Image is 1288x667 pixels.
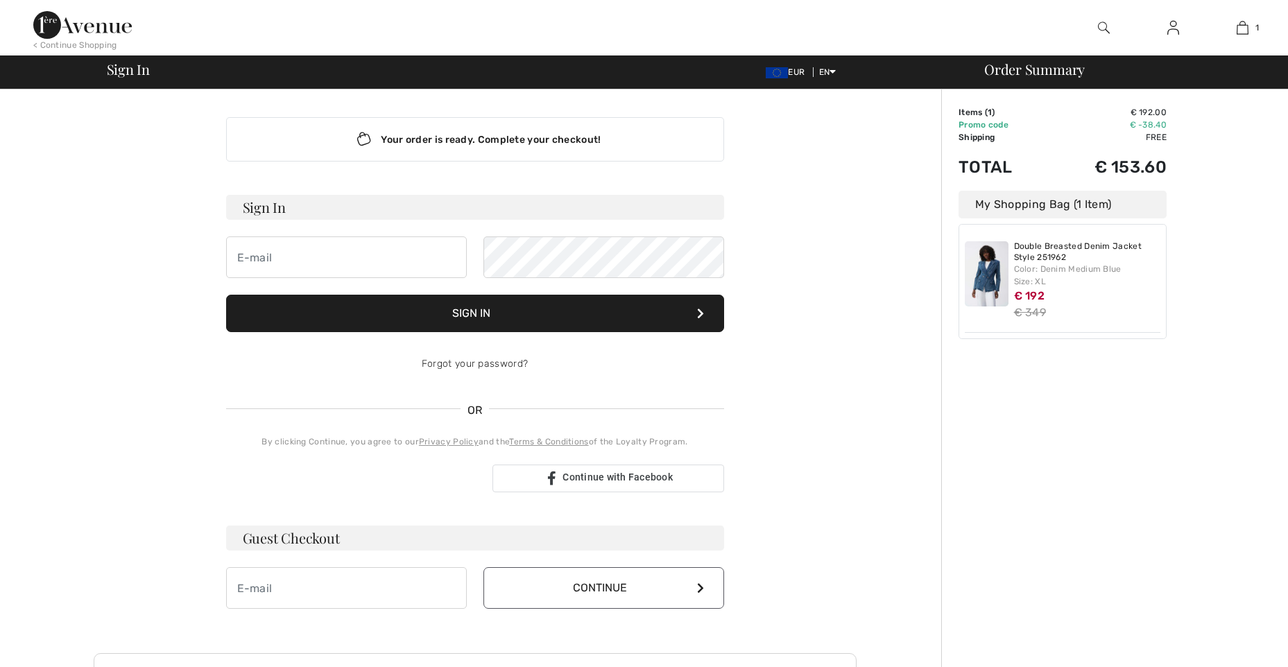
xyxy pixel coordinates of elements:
div: Order Summary [968,62,1280,76]
td: € -38.40 [1047,119,1167,131]
iframe: Tlačítko Přihlášení přes Google [219,463,488,494]
div: My Shopping Bag (1 Item) [959,191,1167,218]
div: Color: Denim Medium Blue Size: XL [1014,263,1161,288]
img: Euro [766,67,788,78]
td: Promo code [959,119,1047,131]
h3: Sign In [226,195,724,220]
img: My Info [1167,19,1179,36]
img: Double Breasted Denim Jacket Style 251962 [965,241,1008,306]
span: 1 [1255,21,1259,34]
span: EN [819,67,836,77]
div: Your order is ready. Complete your checkout! [226,117,724,162]
img: 1ère Avenue [33,11,132,39]
div: By clicking Continue, you agree to our and the of the Loyalty Program. [226,435,724,448]
span: € 192 [1014,289,1045,302]
td: € 153.60 [1047,144,1167,191]
img: My Bag [1237,19,1248,36]
h3: Guest Checkout [226,526,724,551]
span: Continue with Facebook [563,471,673,483]
div: < Continue Shopping [33,39,117,51]
span: OR [461,402,490,419]
a: Privacy Policy [419,437,479,447]
a: 1 [1208,19,1276,36]
a: Continue with Facebook [492,465,724,492]
input: E-mail [226,567,467,609]
button: Continue [483,567,724,609]
span: Sign In [107,62,150,76]
img: search the website [1098,19,1110,36]
span: 1 [988,107,992,117]
span: EUR [766,67,810,77]
a: Terms & Conditions [509,437,588,447]
td: € 192.00 [1047,106,1167,119]
a: Double Breasted Denim Jacket Style 251962 [1014,241,1161,263]
td: Free [1047,131,1167,144]
input: E-mail [226,236,467,278]
a: Forgot your password? [422,358,528,370]
s: € 349 [1014,306,1047,319]
button: Sign In [226,295,724,332]
td: Items ( ) [959,106,1047,119]
td: Total [959,144,1047,191]
a: Sign In [1156,19,1190,37]
td: Shipping [959,131,1047,144]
